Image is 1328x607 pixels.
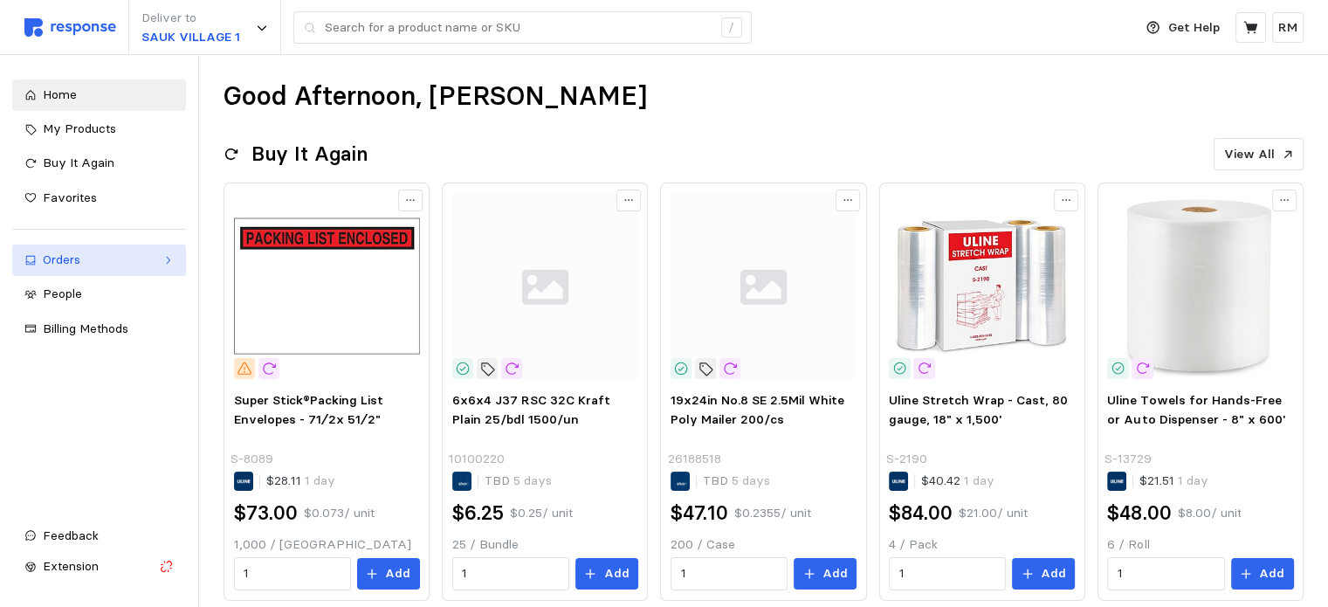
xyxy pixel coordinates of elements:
a: Billing Methods [12,314,186,345]
p: S-8089 [231,450,273,469]
span: Home [43,86,77,102]
p: 26188518 [667,450,720,469]
p: $8.00 / unit [1177,504,1241,523]
img: svg%3e [671,193,857,379]
span: Buy It Again [43,155,114,170]
h2: $48.00 [1107,500,1171,527]
span: 1 day [301,472,335,488]
input: Search for a product name or SKU [325,12,712,44]
input: Qty [462,558,559,590]
button: Add [1012,558,1075,590]
div: Orders [43,251,155,270]
img: S-8089 [234,193,420,379]
span: 19x24in No.8 SE 2.5Mil White Poly Mailer 200/cs [671,392,844,427]
a: My Products [12,114,186,145]
p: $0.25 / unit [510,504,573,523]
p: Deliver to [141,9,240,28]
span: 1 day [1174,472,1208,488]
button: Add [357,558,420,590]
input: Qty [244,558,341,590]
button: Add [794,558,857,590]
p: 200 / Case [671,535,857,555]
div: / [721,17,742,38]
span: Uline Stretch Wrap - Cast, 80 gauge, 18" x 1,500' [889,392,1068,427]
span: 5 days [728,472,770,488]
h2: $84.00 [889,500,953,527]
button: Get Help [1136,11,1230,45]
h2: Buy It Again [251,141,368,168]
input: Qty [680,558,777,590]
p: TBD [485,472,552,491]
h2: $47.10 [671,500,728,527]
p: RM [1278,18,1297,38]
h2: $6.25 [452,500,504,527]
p: 4 / Pack [889,535,1075,555]
span: Billing Methods [43,321,128,336]
p: Add [1041,564,1066,583]
span: People [43,286,82,301]
img: S-2190 [889,193,1075,379]
img: S-13729 [1107,193,1293,379]
span: 1 day [960,472,994,488]
span: Extension [43,558,99,574]
a: Buy It Again [12,148,186,179]
span: My Products [43,121,116,136]
a: People [12,279,186,310]
p: $21.00 / unit [959,504,1028,523]
p: View All [1224,145,1275,164]
button: Add [1231,558,1294,590]
p: $28.11 [266,472,335,491]
h1: Good Afternoon, [PERSON_NAME] [224,79,647,114]
p: 25 / Bundle [452,535,638,555]
p: Get Help [1168,18,1220,38]
button: Add [575,558,638,590]
p: Add [1259,564,1284,583]
span: 5 days [510,472,552,488]
input: Qty [899,558,996,590]
p: S-13729 [1104,450,1152,469]
p: SAUK VILLAGE 1 [141,28,240,47]
span: Favorites [43,190,97,205]
p: 10100220 [449,450,505,469]
p: S-2190 [886,450,927,469]
button: View All [1214,138,1304,171]
span: Uline Towels for Hands-Free or Auto Dispenser - 8" x 600' [1107,392,1284,427]
p: Add [603,564,629,583]
span: Feedback [43,528,99,543]
a: Home [12,79,186,111]
img: svg%3e [24,18,116,37]
p: 6 / Roll [1107,535,1293,555]
a: Orders [12,245,186,276]
h2: $73.00 [234,500,298,527]
p: $0.2355 / unit [734,504,811,523]
p: $21.51 [1139,472,1208,491]
p: 1,000 / [GEOGRAPHIC_DATA] [234,535,420,555]
button: Feedback [12,521,186,552]
p: TBD [703,472,770,491]
a: Favorites [12,183,186,214]
p: $40.42 [921,472,994,491]
p: $0.073 / unit [304,504,375,523]
button: Extension [12,551,186,583]
img: svg%3e [452,193,638,379]
span: Super Stick®Packing List Envelopes - 71⁄2x 51⁄2" [234,392,383,427]
button: RM [1272,12,1304,43]
p: Add [385,564,410,583]
span: 6x6x4 J37 RSC 32C Kraft Plain 25/bdl 1500/un [452,392,610,427]
input: Qty [1118,558,1214,590]
p: Add [822,564,848,583]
